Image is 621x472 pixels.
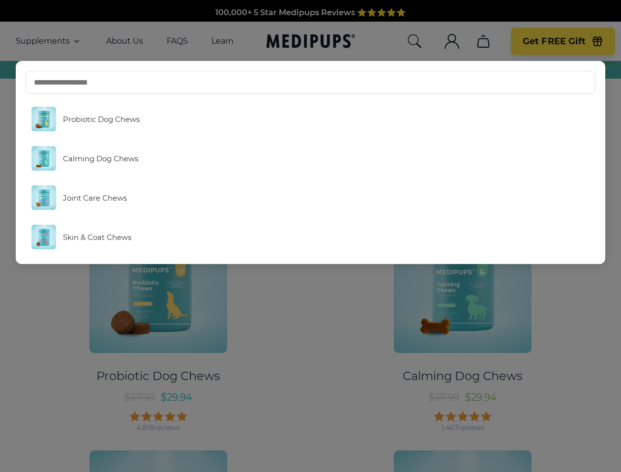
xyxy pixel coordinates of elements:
span: Skin & Coat Chews [63,233,131,242]
a: Joint Care Chews [26,180,596,215]
span: Joint Care Chews [63,193,127,203]
img: Joint Care Chews [31,185,56,210]
a: Skin & Coat Chews [26,220,596,254]
a: Probiotic Dog Chews [26,102,596,136]
span: Calming Dog Chews [63,154,138,163]
img: Skin & Coat Chews [31,225,56,249]
img: Probiotic Dog Chews [31,107,56,131]
img: Calming Dog Chews [31,146,56,171]
span: Probiotic Dog Chews [63,115,140,124]
a: Calming Dog Chews [26,141,596,176]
